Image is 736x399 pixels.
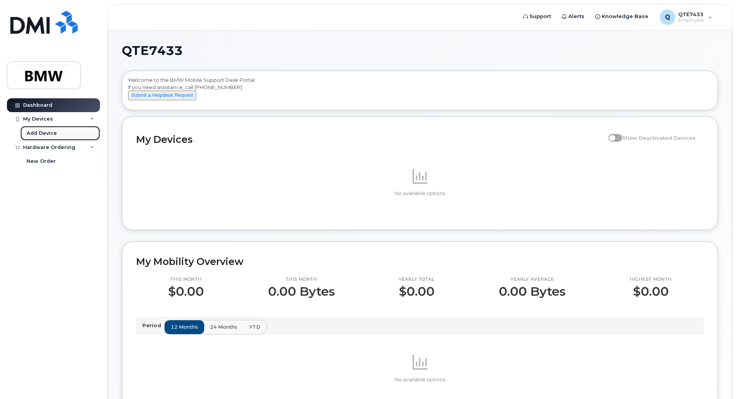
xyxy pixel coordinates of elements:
span: QTE7433 [122,45,183,56]
span: YTD [249,323,260,331]
h2: My Mobility Overview [136,256,704,267]
p: This month [268,276,335,283]
p: $0.00 [630,285,672,298]
input: Show Deactivated Devices [608,131,614,137]
p: 0.00 Bytes [268,285,335,298]
p: Highest month [630,276,672,283]
iframe: Messenger Launcher [703,366,730,393]
p: No available options [136,376,704,383]
p: This month [168,276,204,283]
p: $0.00 [399,285,435,298]
span: 24 months [210,323,237,331]
p: Yearly average [499,276,566,283]
p: No available options [136,190,704,197]
p: Yearly total [399,276,435,283]
div: Welcome to the BMW Mobile Support Desk Portal If you need assistance, call [PHONE_NUMBER]. [128,76,712,107]
button: Submit a Helpdesk Request [128,91,196,100]
p: Period [142,322,164,329]
span: Show Deactivated Devices [622,135,696,141]
p: 0.00 Bytes [499,285,566,298]
h2: My Devices [136,134,604,145]
a: Submit a Helpdesk Request [128,92,196,98]
p: $0.00 [168,285,204,298]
